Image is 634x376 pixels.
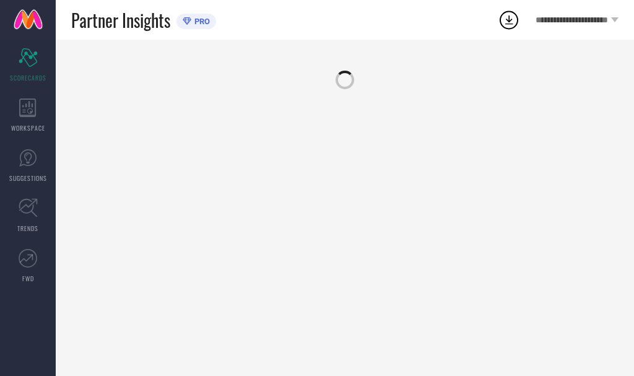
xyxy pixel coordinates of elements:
div: Open download list [498,9,520,31]
span: FWD [22,274,34,283]
span: WORKSPACE [11,123,45,133]
span: SCORECARDS [10,73,46,82]
span: SUGGESTIONS [9,173,47,183]
span: PRO [191,17,210,26]
span: TRENDS [17,224,38,233]
span: Partner Insights [71,7,170,33]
